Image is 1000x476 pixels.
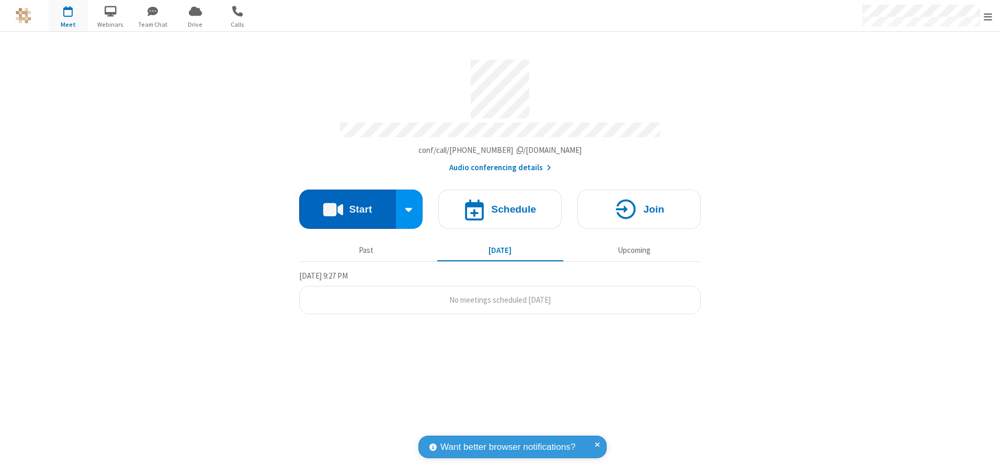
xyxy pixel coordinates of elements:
section: Today's Meetings [299,270,701,315]
span: Copy my meeting room link [418,145,582,155]
button: Upcoming [571,240,697,260]
h4: Start [349,204,372,214]
button: Past [303,240,429,260]
span: Meet [49,20,88,29]
h4: Schedule [491,204,536,214]
span: Calls [218,20,257,29]
span: No meetings scheduled [DATE] [449,295,551,305]
span: Drive [176,20,215,29]
h4: Join [643,204,664,214]
span: Want better browser notifications? [440,440,575,454]
span: [DATE] 9:27 PM [299,271,348,281]
span: Team Chat [133,20,173,29]
section: Account details [299,52,701,174]
button: Copy my meeting room linkCopy my meeting room link [418,145,582,157]
button: Audio conferencing details [449,162,551,174]
button: [DATE] [437,240,563,260]
button: Start [299,190,396,229]
img: QA Selenium DO NOT DELETE OR CHANGE [16,8,31,24]
span: Webinars [91,20,130,29]
button: Join [577,190,701,229]
button: Schedule [438,190,562,229]
div: Start conference options [396,190,423,229]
